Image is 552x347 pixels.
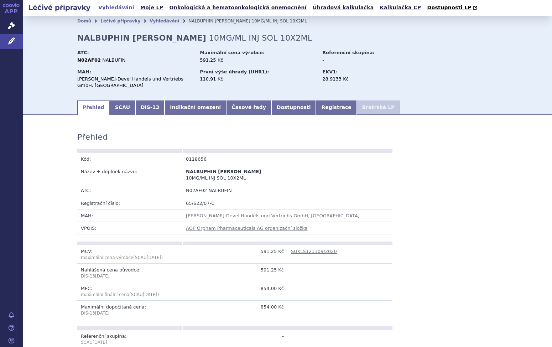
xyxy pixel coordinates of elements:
td: 65/622/07-C [182,197,392,209]
a: Moje LP [138,3,165,12]
a: [PERSON_NAME]-Devel Handels und Vertriebs GmbH, [GEOGRAPHIC_DATA] [186,213,360,218]
strong: EKV1: [322,69,338,74]
strong: ATC: [77,50,89,55]
td: 854,00 Kč [182,282,287,301]
span: [DATE] [147,255,161,260]
td: ATC: [77,184,182,197]
h2: Léčivé přípravky [23,2,96,12]
strong: První výše úhrady (UHR1): [200,69,269,74]
span: 10MG/ML INJ SOL 10X2ML [251,19,307,24]
strong: N02AF02 [77,57,101,63]
a: Léčivé přípravky [100,19,140,24]
a: Registrace [316,100,356,115]
h3: Přehled [77,133,108,142]
div: 591,25 Kč [200,57,316,63]
strong: MAH: [77,69,91,74]
td: 854,00 Kč [182,301,287,319]
p: SCAU [81,340,179,346]
div: 28,9133 Kč [322,76,402,82]
td: VPOIS: [77,222,182,234]
td: MAH: [77,209,182,222]
td: Nahlášená cena původce: [77,264,182,282]
p: DIS-13 [81,273,179,279]
a: Úhradová kalkulačka [311,3,376,12]
a: SUKLS123309/2020 [291,249,337,254]
span: (SCAU ) [129,292,159,297]
td: 591,25 Kč [182,264,287,282]
a: Domů [77,19,91,24]
a: Přehled [77,100,110,115]
span: NALBUFIN [102,57,125,63]
a: DIS-13 [135,100,165,115]
span: [DATE] [93,340,107,345]
div: [PERSON_NAME]-Devel Handels und Vertriebs GmbH, [GEOGRAPHIC_DATA] [77,76,193,89]
span: Dostupnosti LP [427,5,472,10]
a: Časové řady [226,100,271,115]
a: Vyhledávání [96,3,136,12]
strong: Maximální cena výrobce: [200,50,265,55]
a: Indikační omezení [165,100,226,115]
span: maximální cena výrobce [81,255,133,260]
div: 110,91 Kč [200,76,316,82]
a: SCAU [110,100,135,115]
span: 10MG/ML INJ SOL 10X2ML [186,175,246,181]
span: NALBUFIN [208,188,231,193]
td: Kód: [77,153,182,165]
strong: NALBUPHIN [PERSON_NAME] [77,33,206,42]
a: Dostupnosti [271,100,316,115]
a: Kalkulačka CP [378,3,423,12]
span: 10MG/ML INJ SOL 10X2ML [209,33,312,42]
td: MFC: [77,282,182,301]
a: Dostupnosti LP [425,3,481,13]
span: [DATE] [143,292,157,297]
a: AOP Orpham Pharmaceuticals AG organizační složka [186,226,308,231]
td: Název + doplněk názvu: [77,165,182,184]
a: Vyhledávání [150,19,179,24]
td: Registrační číslo: [77,197,182,209]
a: Onkologická a hematoonkologická onemocnění [167,3,309,12]
span: [DATE] [95,274,110,279]
span: [DATE] [95,311,110,316]
td: MCV: [77,245,182,264]
td: 0118656 [182,153,287,165]
p: DIS-13 [81,310,179,316]
td: Maximální dopočítaná cena: [77,301,182,319]
strong: Referenční skupina: [322,50,374,55]
span: (SCAU ) [81,255,163,260]
div: - [322,57,402,63]
p: maximální finální cena [81,292,179,298]
span: NALBUPHIN [PERSON_NAME] [186,169,261,174]
td: 591,25 Kč [182,245,287,264]
span: N02AF02 [186,188,207,193]
span: NALBUPHIN [PERSON_NAME] [188,19,250,24]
